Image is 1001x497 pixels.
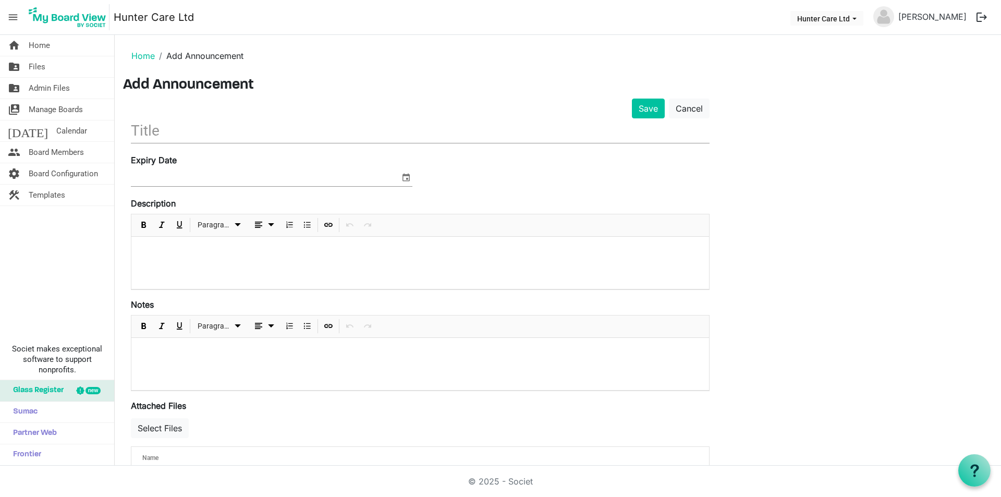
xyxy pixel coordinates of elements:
[131,399,186,412] label: Attached Files
[8,380,64,401] span: Glass Register
[8,78,20,99] span: folder_shared
[170,316,188,337] div: Underline
[3,7,23,27] span: menu
[153,214,170,236] div: Italic
[8,423,57,444] span: Partner Web
[194,320,246,333] button: Paragraph dropdownbutton
[155,50,243,62] li: Add Announcement
[283,320,297,333] button: Numbered List
[29,56,45,77] span: Files
[283,219,297,232] button: Numbered List
[135,316,153,337] div: Bold
[247,316,281,337] div: Alignments
[173,219,187,232] button: Underline
[173,320,187,333] button: Underline
[137,320,151,333] button: Bold
[280,214,298,236] div: Numbered List
[468,476,533,487] a: © 2025 - Societ
[29,78,70,99] span: Admin Files
[155,320,169,333] button: Italic
[873,6,894,27] img: no-profile-picture.svg
[8,163,20,184] span: settings
[131,197,176,210] label: Description
[194,219,246,232] button: Paragraph dropdownbutton
[298,214,316,236] div: Bulleted List
[320,214,337,236] div: Insert Link
[5,344,109,375] span: Societ makes exceptional software to support nonprofits.
[8,402,38,422] span: Sumac
[400,171,412,184] span: select
[26,4,114,30] a: My Board View Logo
[131,298,154,311] label: Notes
[192,214,247,236] div: Formats
[8,142,20,163] span: people
[192,316,247,337] div: Formats
[29,163,98,184] span: Board Configuration
[131,51,155,61] a: Home
[322,219,336,232] button: Insert Link
[29,142,84,163] span: Board Members
[198,320,231,333] span: Paragraph
[135,214,153,236] div: Bold
[155,219,169,232] button: Italic
[894,6,971,27] a: [PERSON_NAME]
[280,316,298,337] div: Numbered List
[669,99,710,118] a: Cancel
[971,6,993,28] button: logout
[300,219,314,232] button: Bulleted List
[8,56,20,77] span: folder_shared
[8,35,20,56] span: home
[170,214,188,236] div: Underline
[8,444,41,465] span: Frontier
[632,99,665,118] button: Save
[198,219,231,232] span: Paragraph
[153,316,170,337] div: Italic
[114,7,194,28] a: Hunter Care Ltd
[26,4,109,30] img: My Board View Logo
[29,99,83,120] span: Manage Boards
[247,214,281,236] div: Alignments
[298,316,316,337] div: Bulleted List
[8,185,20,205] span: construction
[131,154,177,166] label: Expiry Date
[142,454,158,462] span: Name
[131,418,189,438] button: Select Files
[790,11,863,26] button: Hunter Care Ltd dropdownbutton
[8,120,48,141] span: [DATE]
[131,118,710,143] input: Title
[300,320,314,333] button: Bulleted List
[29,35,50,56] span: Home
[56,120,87,141] span: Calendar
[29,185,65,205] span: Templates
[123,77,993,94] h3: Add Announcement
[320,316,337,337] div: Insert Link
[86,387,101,394] div: new
[249,320,279,333] button: dropdownbutton
[137,219,151,232] button: Bold
[249,219,279,232] button: dropdownbutton
[8,99,20,120] span: switch_account
[322,320,336,333] button: Insert Link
